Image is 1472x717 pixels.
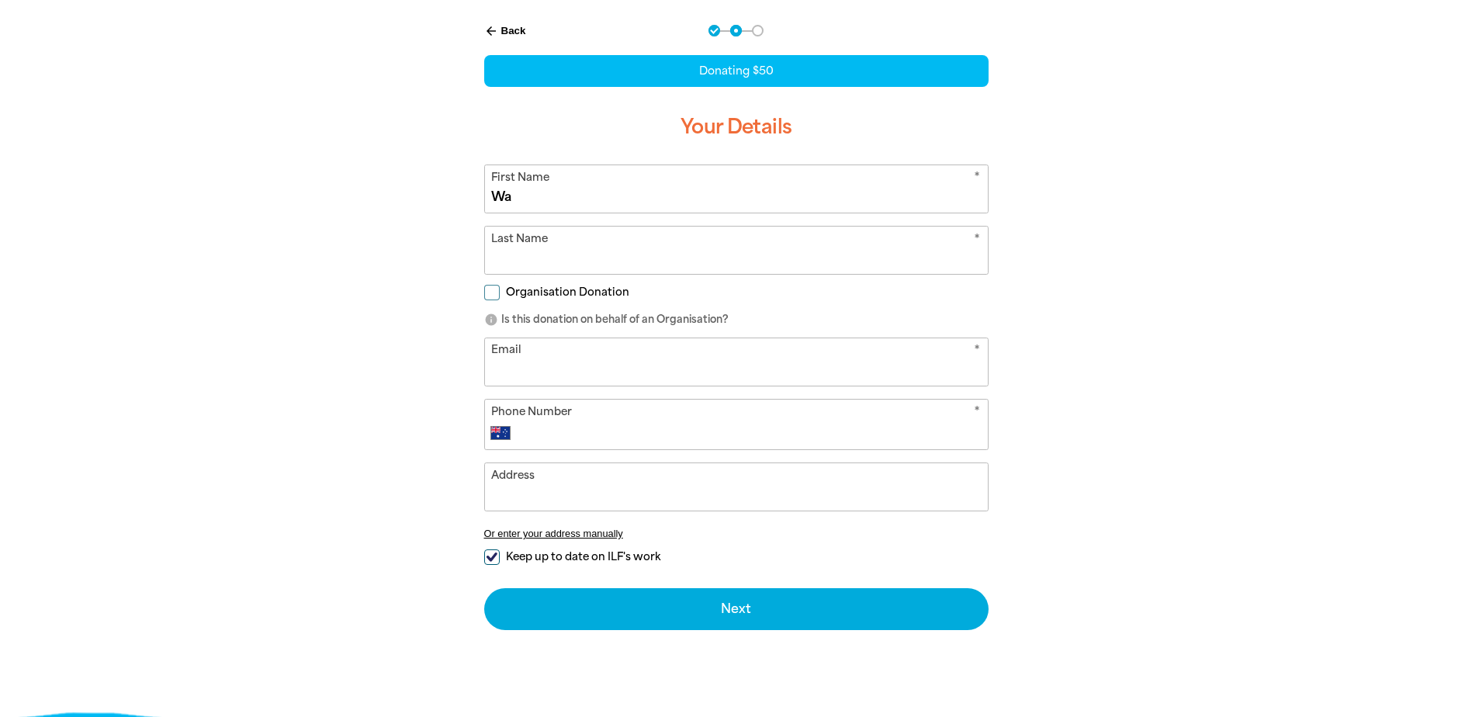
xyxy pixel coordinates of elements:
[484,549,500,565] input: Keep up to date on ILF's work
[484,312,989,327] p: Is this donation on behalf of an Organisation?
[484,313,498,327] i: info
[484,102,989,152] h3: Your Details
[478,18,532,44] button: Back
[484,285,500,300] input: Organisation Donation
[484,55,989,87] div: Donating $50
[484,588,989,630] button: Next
[484,528,989,539] button: Or enter your address manually
[506,285,629,300] span: Organisation Donation
[484,24,498,38] i: arrow_back
[974,404,980,423] i: Required
[506,549,660,564] span: Keep up to date on ILF's work
[730,25,742,36] button: Navigate to step 2 of 3 to enter your details
[708,25,720,36] button: Navigate to step 1 of 3 to enter your donation amount
[752,25,764,36] button: Navigate to step 3 of 3 to enter your payment details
